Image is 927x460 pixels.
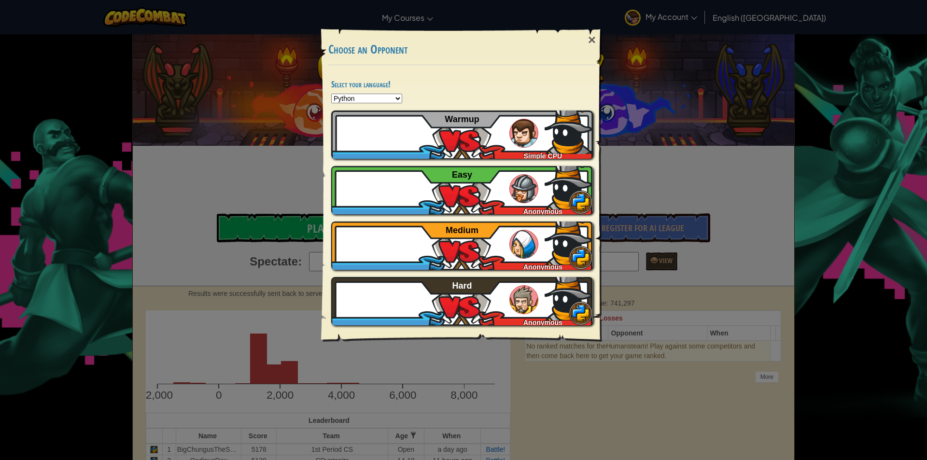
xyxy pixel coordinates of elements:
img: humans_ladder_easy.png [509,174,538,203]
span: Hard [452,281,472,291]
img: iV3WgaZUAAAAASUVORK5CYII= [545,161,593,209]
div: × [581,26,603,54]
a: Anonymous [331,277,593,325]
img: iV3WgaZUAAAAASUVORK5CYII= [545,272,593,321]
img: iV3WgaZUAAAAASUVORK5CYII= [545,217,593,265]
a: Anonymous [331,222,593,270]
span: Simple CPU [524,152,562,160]
span: Medium [446,225,478,235]
span: Anonymous [523,263,562,271]
img: iV3WgaZUAAAAASUVORK5CYII= [545,106,593,154]
img: humans_ladder_medium.png [509,230,538,259]
span: Easy [452,170,472,180]
h3: Choose an Opponent [328,43,596,56]
span: Anonymous [523,319,562,326]
a: Simple CPU [331,111,593,159]
img: humans_ladder_tutorial.png [509,119,538,148]
h4: Select your language! [331,80,593,89]
img: humans_ladder_hard.png [509,285,538,314]
span: Anonymous [523,208,562,215]
a: Anonymous [331,166,593,214]
span: Warmup [445,114,479,124]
